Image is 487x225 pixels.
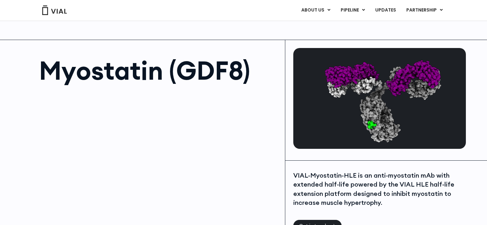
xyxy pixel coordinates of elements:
[370,5,401,16] a: UPDATES
[336,5,370,16] a: PIPELINEMenu Toggle
[42,5,67,15] img: Vial Logo
[293,171,464,207] div: VIAL-Myostatin-HLE is an anti-myostatin mAb with extended half-life powered by the VIAL HLE half-...
[401,5,448,16] a: PARTNERSHIPMenu Toggle
[296,5,335,16] a: ABOUT USMenu Toggle
[39,58,279,83] h1: Myostatin (GDF8)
